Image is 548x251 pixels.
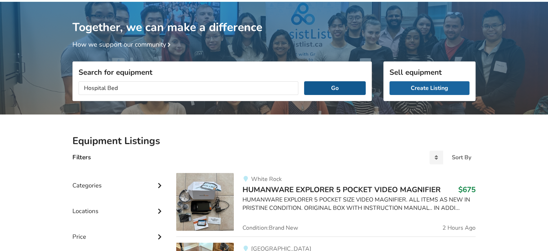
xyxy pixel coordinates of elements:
[251,175,281,183] span: White Rock
[72,167,165,193] div: Categories
[72,193,165,218] div: Locations
[72,2,476,35] h1: Together, we can make a difference
[79,81,298,95] input: I am looking for...
[72,40,173,49] a: How we support our community
[389,68,469,77] h3: Sell equipment
[389,81,469,95] a: Create Listing
[458,185,476,194] h3: $675
[304,81,366,95] button: Go
[72,218,165,244] div: Price
[176,173,234,231] img: vision aids-humanware explorer 5 pocket video magnifier
[176,173,476,237] a: vision aids-humanware explorer 5 pocket video magnifier White RockHUMANWARE EXPLORER 5 POCKET VID...
[242,196,476,212] div: HUMANWARE EXPLORER 5 POCKET SIZE VIDEO MAGNIFIER. ALL ITEMS AS NEW IN PRISTINE CONDITION. ORIGINA...
[242,225,298,231] span: Condition: Brand New
[442,225,476,231] span: 2 Hours Ago
[242,185,441,195] span: HUMANWARE EXPLORER 5 POCKET VIDEO MAGNIFIER
[72,135,476,147] h2: Equipment Listings
[452,155,471,160] div: Sort By
[79,68,366,77] h3: Search for equipment
[72,153,91,161] h4: Filters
